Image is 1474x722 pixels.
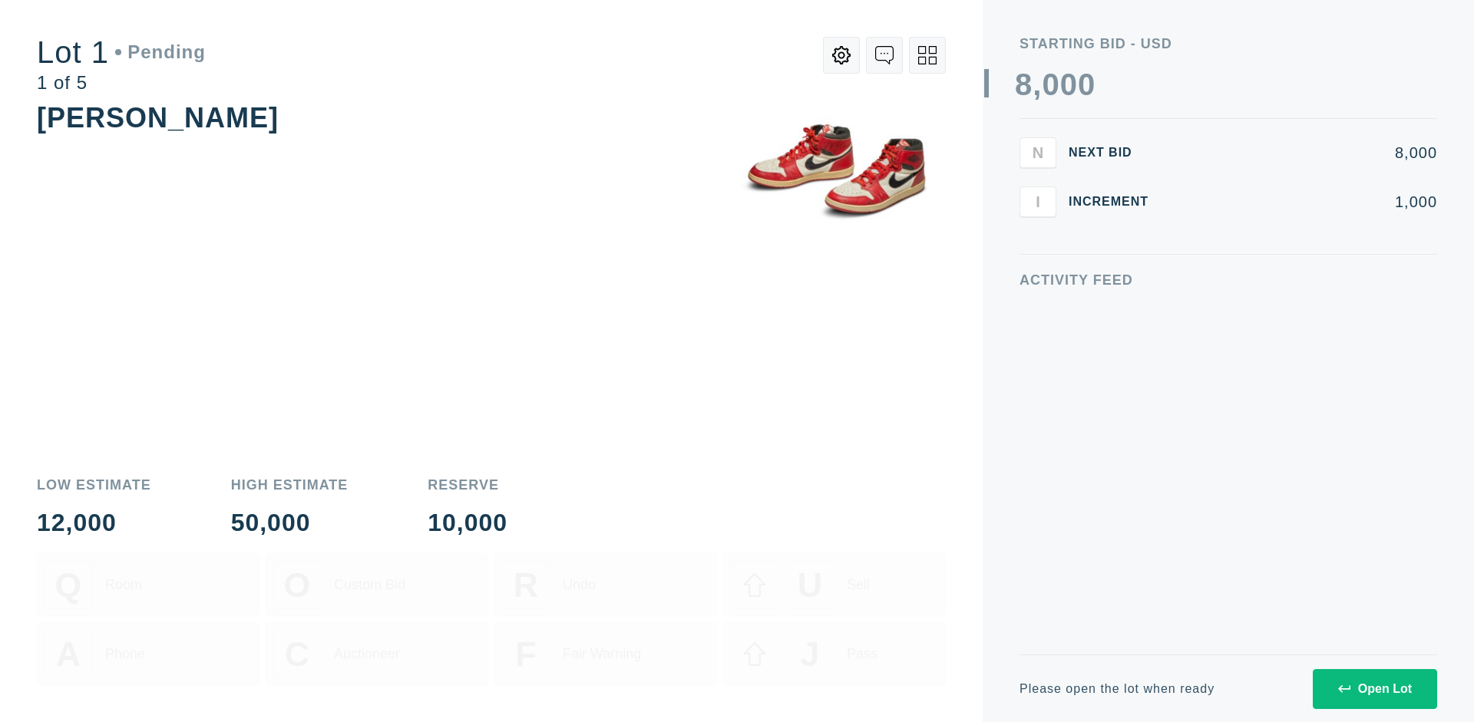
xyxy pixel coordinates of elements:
div: 8 [1015,69,1033,100]
div: [PERSON_NAME] [37,102,279,134]
div: 0 [1060,69,1078,100]
div: , [1033,69,1042,376]
div: 50,000 [231,510,349,535]
button: N [1020,137,1056,168]
span: I [1036,193,1040,210]
span: N [1033,143,1043,161]
div: High Estimate [231,478,349,492]
div: 1 of 5 [37,74,206,92]
div: Pending [115,43,206,61]
div: Low Estimate [37,478,151,492]
div: Lot 1 [37,37,206,68]
button: I [1020,186,1056,217]
div: 12,000 [37,510,151,535]
div: Activity Feed [1020,273,1437,287]
div: 0 [1042,69,1059,100]
button: Open Lot [1313,669,1437,709]
div: 1,000 [1173,194,1437,209]
div: Please open the lot when ready [1020,683,1215,695]
div: 8,000 [1173,145,1437,160]
div: Reserve [428,478,507,492]
div: Next Bid [1069,147,1161,159]
div: 0 [1078,69,1096,100]
div: 10,000 [428,510,507,535]
div: Starting Bid - USD [1020,37,1437,51]
div: Open Lot [1338,682,1412,696]
div: Increment [1069,196,1161,208]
